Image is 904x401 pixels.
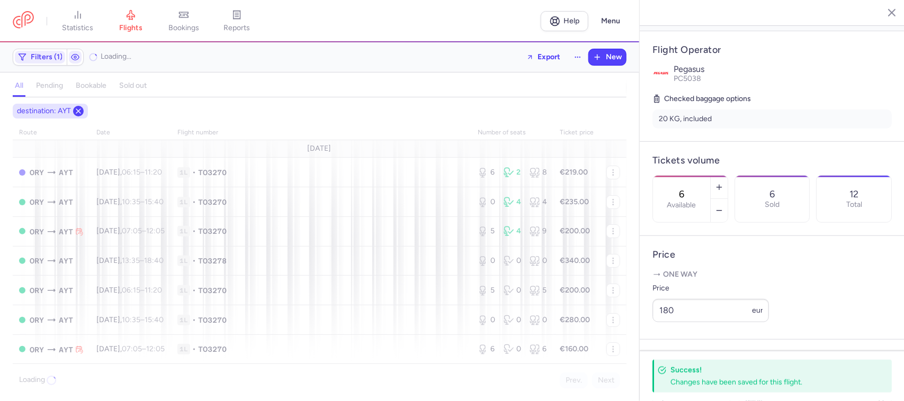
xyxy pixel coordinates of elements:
[765,200,780,209] p: Sold
[652,154,892,167] h4: Tickets volume
[674,65,892,74] p: Pegasus
[157,10,210,33] a: bookings
[652,65,669,81] img: Pegasus logo
[670,377,869,387] div: Changes have been saved for this flight.
[769,189,775,199] p: 6
[119,23,142,33] span: flights
[674,74,701,83] span: PC5038
[670,365,869,375] h4: Success!
[538,53,560,61] span: Export
[606,53,622,61] span: New
[752,306,763,315] span: eur
[652,269,892,280] p: One way
[51,10,104,33] a: statistics
[520,49,567,66] button: Export
[652,282,769,295] label: Price
[652,110,892,129] li: 20 KG, included
[564,17,580,25] span: Help
[13,125,90,141] th: route
[595,11,626,31] button: Menu
[13,11,34,31] a: CitizenPlane red outlined logo
[31,53,62,61] span: Filters (1)
[210,10,263,33] a: reports
[223,23,250,33] span: reports
[846,200,862,209] p: Total
[17,106,71,116] span: destination: AYT
[104,10,157,33] a: flights
[849,189,858,199] p: 12
[101,52,131,61] span: Loading...
[652,249,892,261] h4: Price
[168,23,199,33] span: bookings
[652,44,892,56] h4: Flight Operator
[652,299,769,322] input: ---
[541,11,588,31] a: Help
[13,49,67,65] button: Filters (1)
[652,93,892,105] h5: Checked baggage options
[62,23,94,33] span: statistics
[667,201,696,209] label: Available
[589,49,626,65] button: New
